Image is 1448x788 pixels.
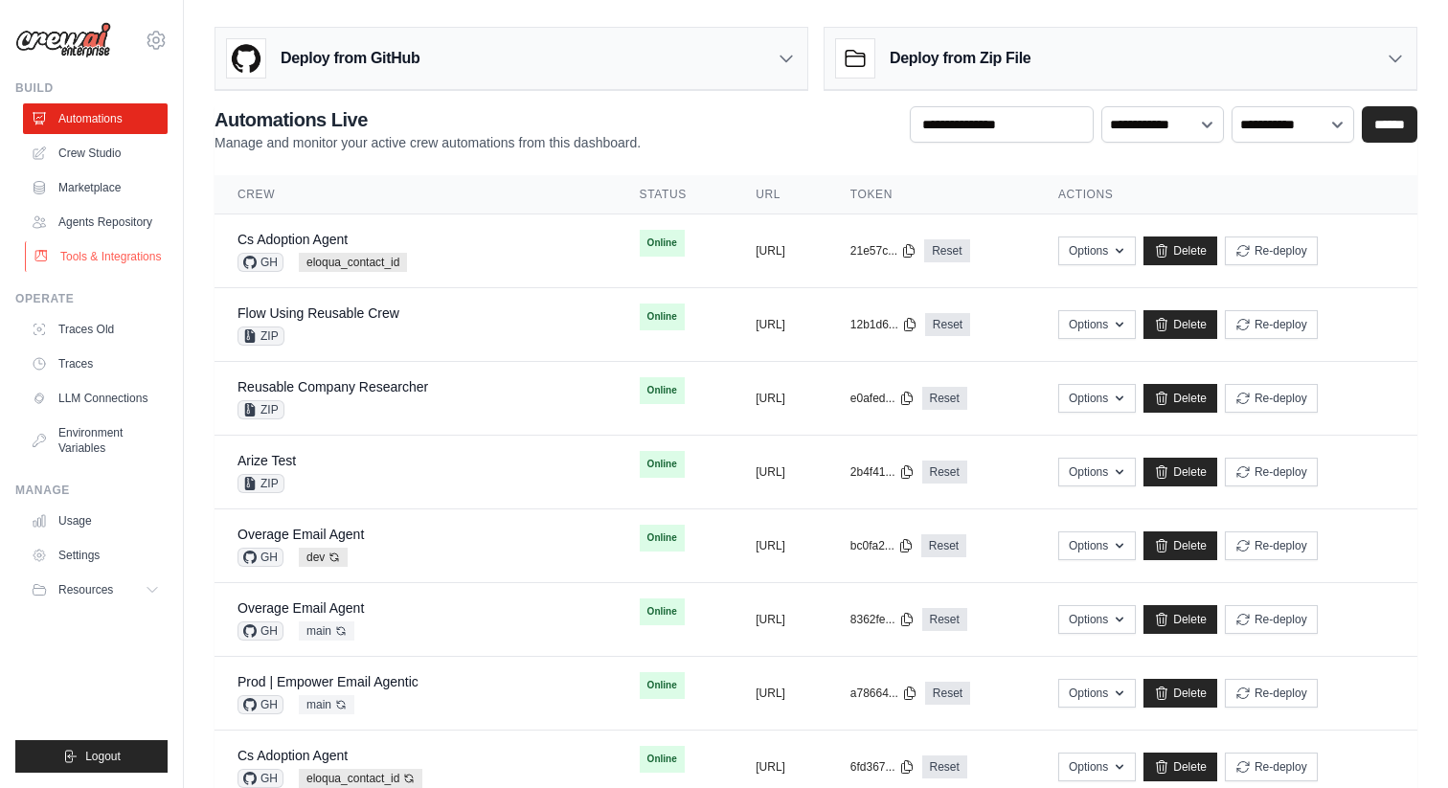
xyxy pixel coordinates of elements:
span: Online [640,672,685,699]
span: Online [640,451,685,478]
a: Arize Test [238,453,296,468]
a: Reset [922,387,967,410]
span: Online [640,598,685,625]
a: Traces Old [23,314,168,345]
th: Token [827,175,1035,214]
a: Reset [921,534,966,557]
button: Options [1058,605,1136,634]
button: Re-deploy [1225,384,1318,413]
a: Automations [23,103,168,134]
button: 12b1d6... [850,317,917,332]
a: Reset [922,755,967,778]
h3: Deploy from GitHub [281,47,419,70]
button: Re-deploy [1225,679,1318,708]
button: Options [1058,236,1136,265]
a: Reset [924,239,969,262]
span: GH [238,769,283,788]
button: bc0fa2... [850,538,914,553]
button: 8362fe... [850,612,915,627]
span: GH [238,695,283,714]
div: Build [15,80,168,96]
a: Reset [922,461,967,484]
span: ZIP [238,326,284,346]
a: Agents Repository [23,207,168,237]
button: Re-deploy [1225,753,1318,781]
a: Delete [1143,531,1217,560]
a: Environment Variables [23,417,168,463]
img: Logo [15,22,111,58]
button: Options [1058,310,1136,339]
button: Options [1058,384,1136,413]
a: LLM Connections [23,383,168,414]
span: main [299,621,354,641]
th: Crew [215,175,617,214]
button: Re-deploy [1225,531,1318,560]
div: Operate [15,291,168,306]
a: Delete [1143,310,1217,339]
a: Reset [925,313,970,336]
button: Re-deploy [1225,236,1318,265]
button: Options [1058,531,1136,560]
span: eloqua_contact_id [299,769,422,788]
a: Crew Studio [23,138,168,169]
span: eloqua_contact_id [299,253,407,272]
span: Online [640,230,685,257]
a: Delete [1143,605,1217,634]
th: URL [733,175,827,214]
span: Online [640,746,685,773]
a: Overage Email Agent [238,600,364,616]
a: Flow Using Reusable Crew [238,305,399,321]
h3: Deploy from Zip File [890,47,1030,70]
span: GH [238,621,283,641]
a: Reset [925,682,970,705]
button: 6fd367... [850,759,915,775]
div: Manage [15,483,168,498]
span: Online [640,525,685,552]
button: Re-deploy [1225,310,1318,339]
span: Online [640,304,685,330]
span: GH [238,548,283,567]
img: GitHub Logo [227,39,265,78]
a: Delete [1143,679,1217,708]
span: ZIP [238,474,284,493]
span: GH [238,253,283,272]
iframe: Chat Widget [1352,696,1448,788]
span: dev [299,548,348,567]
button: 21e57c... [850,243,916,259]
button: Re-deploy [1225,605,1318,634]
span: main [299,695,354,714]
a: Usage [23,506,168,536]
a: Settings [23,540,168,571]
a: Cs Adoption Agent [238,232,348,247]
a: Delete [1143,458,1217,486]
button: Logout [15,740,168,773]
th: Actions [1035,175,1417,214]
a: Traces [23,349,168,379]
a: Reusable Company Researcher [238,379,428,394]
button: 2b4f41... [850,464,915,480]
button: Options [1058,458,1136,486]
span: ZIP [238,400,284,419]
span: Online [640,377,685,404]
p: Manage and monitor your active crew automations from this dashboard. [215,133,641,152]
span: Logout [85,749,121,764]
button: e0afed... [850,391,915,406]
button: Re-deploy [1225,458,1318,486]
th: Status [617,175,734,214]
button: Options [1058,753,1136,781]
a: Cs Adoption Agent [238,748,348,763]
span: Resources [58,582,113,597]
a: Delete [1143,753,1217,781]
a: Prod | Empower Email Agentic [238,674,419,689]
a: Overage Email Agent [238,527,364,542]
h2: Automations Live [215,106,641,133]
a: Delete [1143,236,1217,265]
a: Tools & Integrations [25,241,170,272]
a: Marketplace [23,172,168,203]
a: Delete [1143,384,1217,413]
button: Options [1058,679,1136,708]
button: Resources [23,574,168,605]
button: a78664... [850,686,917,701]
a: Reset [922,608,967,631]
